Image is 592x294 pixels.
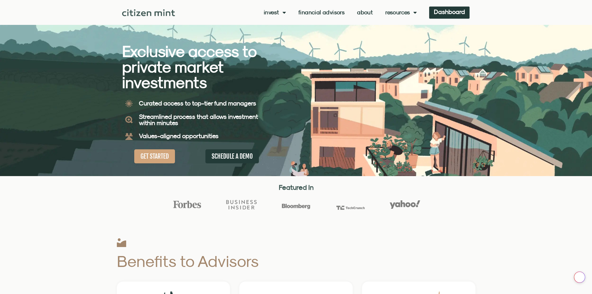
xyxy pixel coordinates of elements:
h2: Exclusive access to private market investments [122,44,274,90]
strong: Featured In [279,183,314,191]
h2: Benefits to Advisors [117,253,351,269]
a: Financial Advisors [298,9,345,16]
b: Streamlined process that allows investment within minutes [139,113,258,126]
a: About [357,9,373,16]
a: Resources [385,9,417,16]
span: SCHEDULE A DEMO [212,152,253,160]
a: Dashboard [429,7,470,19]
span: GET STARTED [140,152,169,160]
b: Values-aligned opportunities [139,132,218,139]
a: GET STARTED [134,149,175,163]
img: Citizen Mint [122,9,175,16]
a: Invest [264,9,286,16]
b: Curated access to top-tier fund managers [139,100,256,107]
nav: Menu [264,9,417,16]
a: SCHEDULE A DEMO [205,149,259,163]
img: Forbes Logo [172,200,202,208]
